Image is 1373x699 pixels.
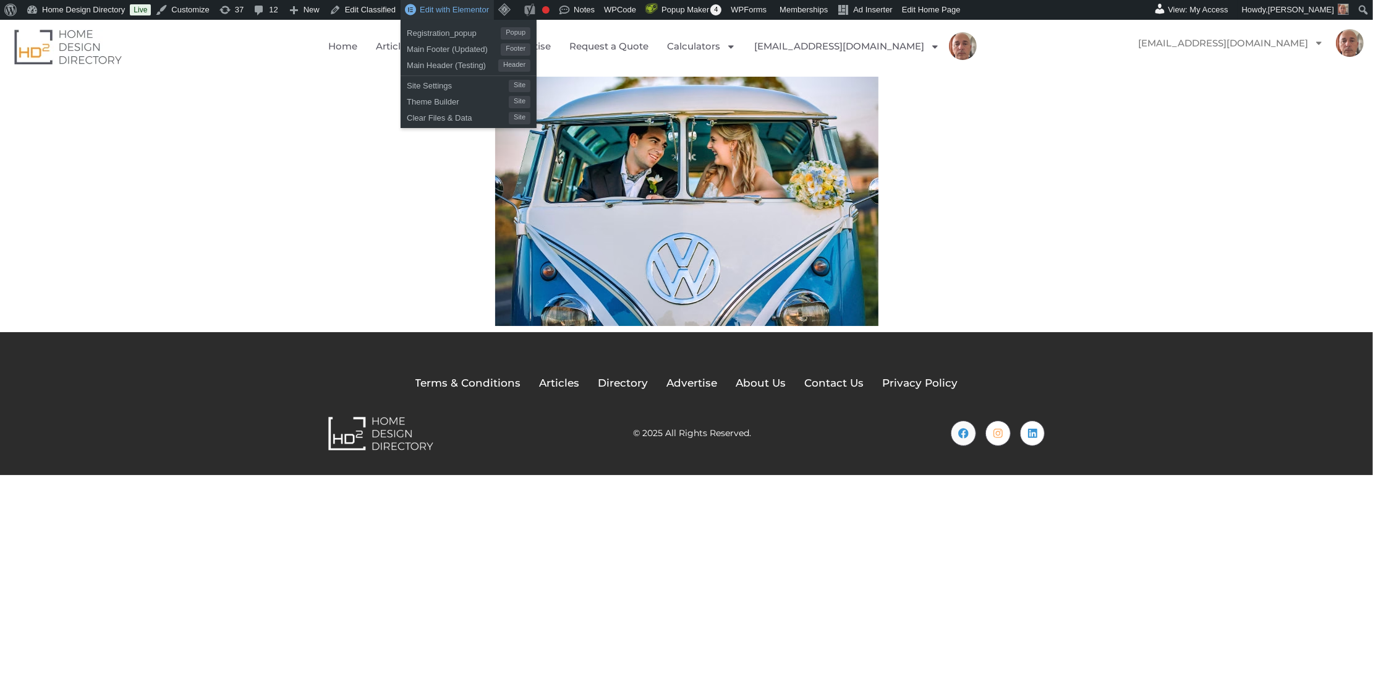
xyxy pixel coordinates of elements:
a: Main Header (Testing)Header [401,56,537,72]
a: About Us [736,375,786,392]
span: Main Footer (Updated) [407,40,501,56]
a: Clear Files & DataSite [401,108,537,124]
span: Site [509,112,530,124]
span: [PERSON_NAME] [1268,5,1334,14]
a: Site SettingsSite [401,76,537,92]
a: Request a Quote [569,32,648,61]
a: Live [130,4,151,15]
span: Site [509,80,530,92]
img: Mark Czernkowski [1336,29,1364,57]
span: Edit with Elementor [420,5,489,14]
div: Focus keyphrase not set [542,6,550,14]
a: Directory [598,375,648,392]
span: Footer [501,43,530,56]
a: Registration_popupPopup [401,24,537,40]
a: Home [328,32,357,61]
nav: Menu [278,32,1027,61]
a: Contact Us [805,375,864,392]
span: Main Header (Testing) [407,56,498,72]
span: Theme Builder [407,92,509,108]
span: Header [498,59,530,72]
a: Articles [540,375,580,392]
a: Privacy Policy [883,375,958,392]
span: Registration_popup [407,24,501,40]
a: Theme BuilderSite [401,92,537,108]
a: Articles [376,32,427,61]
a: Main Footer (Updated)Footer [401,40,537,56]
h2: © 2025 All Rights Reserved. [633,429,751,437]
a: Calculators [667,32,736,61]
a: Terms & Conditions [415,375,521,392]
span: 4 [710,4,721,15]
span: Site [509,96,530,108]
nav: Menu [1126,29,1364,58]
a: [EMAIL_ADDRESS][DOMAIN_NAME] [754,32,940,61]
span: Site Settings [407,76,509,92]
a: [EMAIL_ADDRESS][DOMAIN_NAME] [1126,29,1336,58]
a: Advertise [667,375,718,392]
img: Mark Czernkowski [949,32,977,60]
span: Clear Files & Data [407,108,509,124]
span: Popup [501,27,530,40]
